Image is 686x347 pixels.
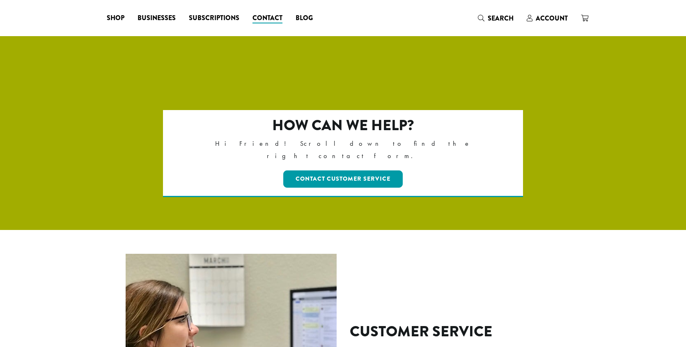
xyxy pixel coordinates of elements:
h2: How can we help? [198,117,488,134]
span: Shop [107,13,124,23]
a: Shop [100,11,131,25]
a: Contact [246,11,289,25]
p: Hi Friend! Scroll down to find the right contact form. [198,138,488,162]
a: Businesses [131,11,182,25]
h2: Customer Service [350,323,583,340]
a: Blog [289,11,319,25]
span: Blog [296,13,313,23]
a: Contact Customer Service [283,170,403,188]
span: Account [536,14,568,23]
a: Search [471,11,520,25]
span: Businesses [138,13,176,23]
a: Subscriptions [182,11,246,25]
span: Subscriptions [189,13,239,23]
span: Contact [252,13,282,23]
a: Account [520,11,574,25]
span: Search [488,14,514,23]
